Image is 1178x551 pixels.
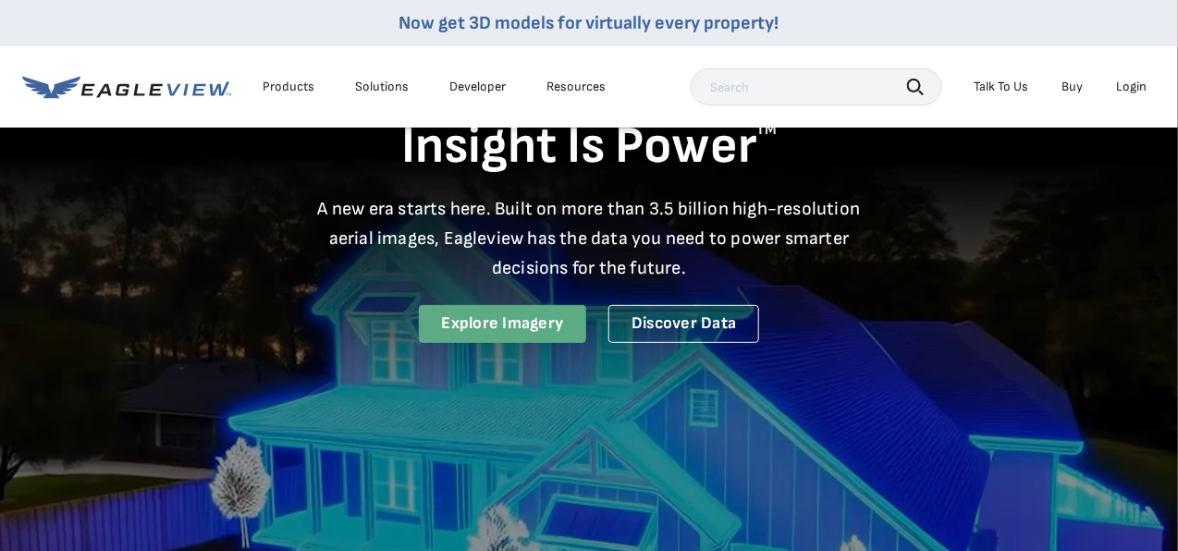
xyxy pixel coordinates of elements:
[1116,79,1147,95] div: Login
[449,79,506,95] a: Developer
[756,121,777,139] sup: TM
[399,12,779,34] a: Now get 3D models for virtually every property!
[974,79,1028,95] div: Talk To Us
[608,305,759,343] a: Discover Data
[419,305,587,343] a: Explore Imagery
[306,194,872,283] p: A new era starts here. Built on more than 3.5 billion high-resolution aerial images, Eagleview ha...
[22,115,1156,179] h1: Insight Is Power
[355,79,409,95] div: Solutions
[691,68,942,105] input: Search
[263,79,314,95] div: Products
[1061,79,1083,95] a: Buy
[546,79,606,95] div: Resources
